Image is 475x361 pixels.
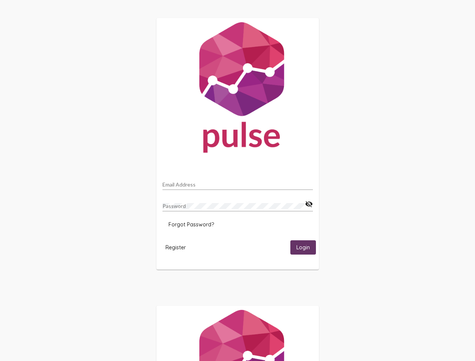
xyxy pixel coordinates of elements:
button: Login [290,240,316,254]
span: Login [296,244,310,251]
mat-icon: visibility_off [305,200,313,209]
span: Register [165,244,186,251]
span: Forgot Password? [168,221,214,228]
button: Forgot Password? [162,218,220,231]
img: Pulse For Good Logo [156,18,319,160]
button: Register [159,240,192,254]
